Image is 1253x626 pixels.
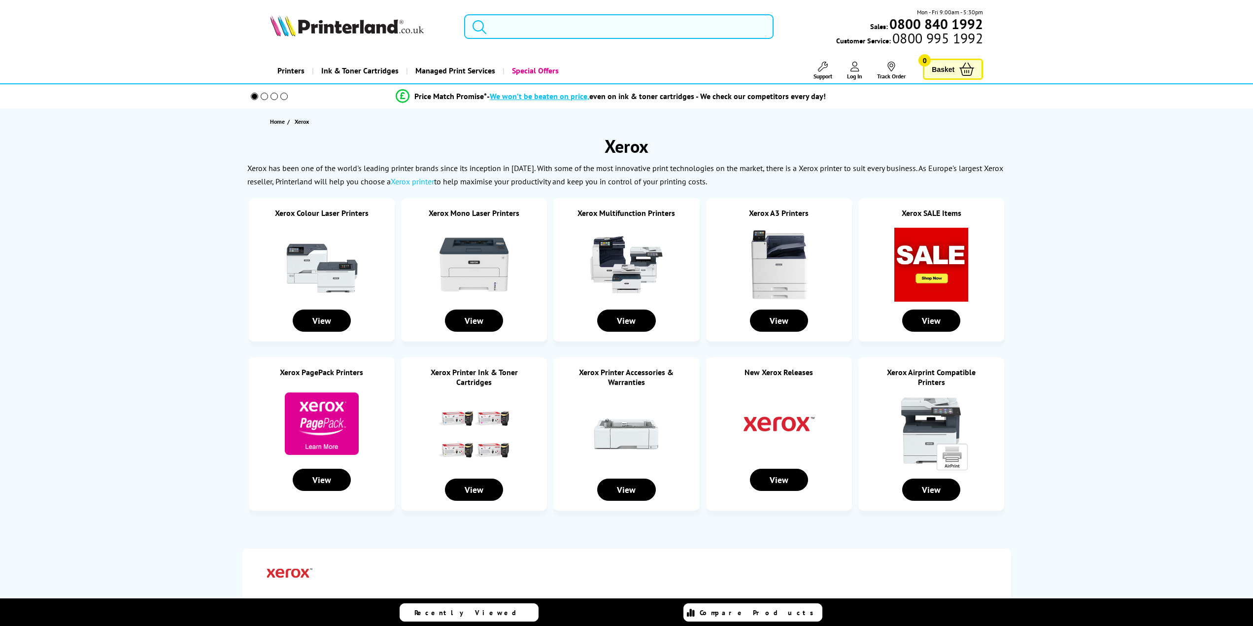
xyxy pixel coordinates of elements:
[293,469,351,491] div: View
[813,62,832,80] a: Support
[293,475,351,485] a: View
[902,479,960,501] div: View
[902,208,961,218] a: Xerox SALE Items
[487,91,826,101] div: - even on ink & toner cartridges - We check our competitors every day!
[270,15,424,36] img: Printerland Logo
[391,176,434,186] a: Xerox printer
[813,72,832,80] span: Support
[877,62,906,80] a: Track Order
[902,485,960,495] a: View
[932,63,954,76] span: Basket
[270,116,287,127] a: Home
[750,316,808,326] a: View
[285,387,359,461] img: Xerox PagePack Printers
[280,367,363,377] a: Xerox PagePack Printers
[295,118,309,125] span: Xerox
[445,479,503,501] div: View
[870,22,888,31] span: Sales:
[400,603,539,622] a: Recently Viewed
[894,228,968,302] img: Xerox SALE Items
[847,72,862,80] span: Log In
[597,485,655,495] a: View
[437,228,511,302] img: Xerox Mono Laser Printers
[431,367,518,387] a: Xerox Printer Ink & Toner Cartridges
[577,208,675,218] a: Xerox Multifunction Printers
[414,91,487,101] span: Price Match Promise*
[918,54,931,67] span: 0
[917,7,983,17] span: Mon - Fri 9:00am - 5:30pm
[267,593,986,613] h2: Xerox Printers, Xerox Solid Ink Technology and Xerox Ink & Toner Cartridges
[503,58,566,83] a: Special Offers
[894,397,968,471] img: Xerox Airprint Compatible Printers
[597,316,655,326] a: View
[847,62,862,80] a: Log In
[429,208,519,218] a: Xerox Mono Laser Printers
[490,91,589,101] span: We won’t be beaten on price,
[902,310,960,332] div: View
[683,603,822,622] a: Compare Products
[836,34,983,45] span: Customer Service:
[275,208,369,218] a: Xerox Colour Laser Printers
[888,19,983,29] a: 0800 840 1992
[750,475,808,485] a: View
[293,310,351,332] div: View
[437,397,511,471] img: Xerox Printer Ink & Toner Cartridges
[445,316,503,326] a: View
[270,15,452,38] a: Printerland Logo
[445,485,503,495] a: View
[414,608,526,617] span: Recently Viewed
[312,58,406,83] a: Ink & Toner Cartridges
[579,367,674,387] a: Xerox Printer Accessories & Warranties
[285,228,359,302] img: Xerox Colour Laser Printers
[293,316,351,326] a: View
[597,310,655,332] div: View
[889,15,983,33] b: 0800 840 1992
[589,397,663,471] img: Xerox Printer Accessories & Warranties
[749,208,809,218] a: Xerox A3 Printers
[700,608,819,617] span: Compare Products
[745,367,813,377] a: New Xerox Releases
[247,163,1003,186] p: Xerox has been one of the world's leading printer brands since its inception in [DATE]. With some...
[406,58,503,83] a: Managed Print Services
[750,310,808,332] div: View
[923,59,983,80] a: Basket 0
[270,58,312,83] a: Printers
[242,135,1011,158] h1: Xerox
[589,228,663,302] img: Xerox Multifunction Printers
[891,34,983,43] span: 0800 995 1992
[597,479,655,501] div: View
[742,228,816,302] img: Xerox A3 Printers
[750,469,808,491] div: View
[887,367,976,387] a: Xerox Airprint Compatible Printers
[902,316,960,326] a: View
[321,58,399,83] span: Ink & Toner Cartridges
[445,310,503,332] div: View
[742,387,816,461] img: New Xerox Releases
[237,88,985,105] li: modal_Promise
[267,563,312,582] img: xerox-logo.png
